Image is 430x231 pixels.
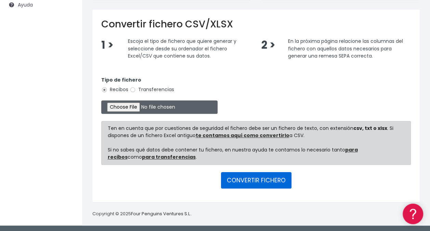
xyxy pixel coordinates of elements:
[101,38,114,52] span: 1 >
[101,19,411,30] h2: Convertir fichero CSV/XLSX
[221,172,291,189] button: CONVERTIR FICHERO
[101,121,411,165] div: Ten en cuenta que por cuestiones de seguridad el fichero debe ser un fichero de texto, con extens...
[196,132,289,139] a: te contamos aquí como convertirlo
[92,210,192,218] p: Copyright © 2025 .
[128,38,236,59] span: Escoja el tipo de fichero que quiere generar y seleccione desde su ordenador el fichero Excel/CSV...
[18,1,33,8] span: Ayuda
[130,86,174,93] label: Transferencias
[131,210,191,217] a: Four Penguins Ventures S.L.
[101,76,141,83] strong: Tipo de fichero
[108,146,358,160] a: para recibos
[353,125,387,132] strong: csv, txt o xlsx
[288,38,403,59] span: En la próxima página relacione las columnas del fichero con aquellos datos necesarios para genera...
[142,154,196,160] a: para transferencias
[261,38,275,52] span: 2 >
[101,86,128,93] label: Recibos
